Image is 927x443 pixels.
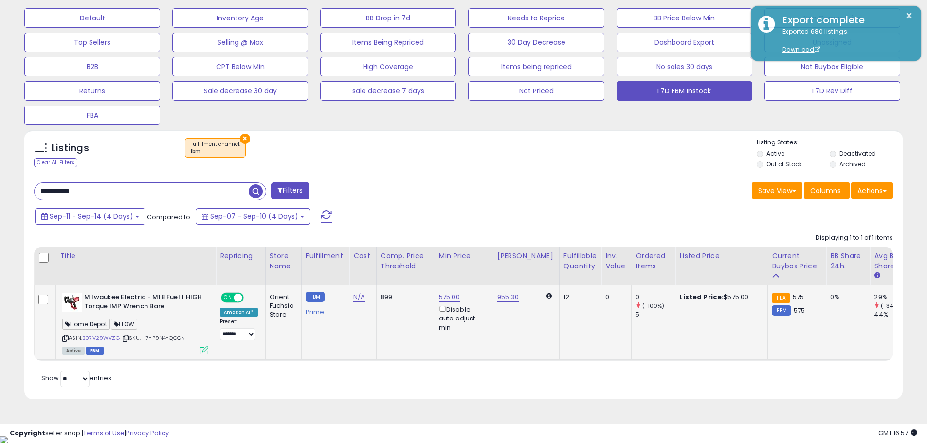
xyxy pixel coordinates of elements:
div: Export complete [775,13,914,27]
span: 575 [793,292,804,301]
div: [PERSON_NAME] [497,251,555,261]
button: B2B [24,57,160,76]
span: 575 [794,306,805,315]
span: Compared to: [147,213,192,222]
button: BB Price Below Min [617,8,752,28]
a: N/A [353,292,365,302]
div: 12 [563,293,594,301]
button: BB Drop in 7d [320,8,456,28]
span: Fulfillment channel : [190,141,240,155]
button: Returns [24,81,160,101]
button: Needs to Reprice [468,8,604,28]
img: 41+CnsaZ0qL._SL40_.jpg [62,293,82,312]
span: Home Depot [62,319,110,330]
div: Disable auto adjust min [439,304,486,332]
div: $575.00 [679,293,760,301]
button: Columns [804,182,850,199]
span: FLOW [111,319,138,330]
button: Sep-11 - Sep-14 (4 Days) [35,208,145,225]
a: Download [782,45,820,53]
div: Prime [306,304,342,316]
small: FBM [772,305,791,316]
button: Selling @ Max [172,33,308,52]
button: High Coverage [320,57,456,76]
button: Save View [752,182,802,199]
label: Active [766,149,784,158]
span: 2025-09-15 16:57 GMT [878,428,917,438]
label: Archived [839,160,866,168]
button: L7D FBM Instock [617,81,752,101]
small: FBA [772,293,790,303]
label: Deactivated [839,149,876,158]
h5: Listings [52,142,89,155]
label: Out of Stock [766,160,802,168]
div: seller snap | | [10,429,169,438]
button: Dashboard Export [617,33,752,52]
strong: Copyright [10,428,45,438]
a: B07V29WVZG [82,334,120,342]
div: fbm [190,148,240,155]
small: (-34.09%) [881,302,909,310]
span: All listings currently available for purchase on Amazon [62,347,85,355]
button: Sep-07 - Sep-10 (4 Days) [196,208,310,225]
span: ON [222,294,234,302]
div: Orient Fuchsia Store [270,293,294,319]
b: Milwaukee Electric - M18 Fuel 1 HIGH Torque IMP Wrench Bare [84,293,202,313]
div: Amazon AI * [220,308,258,317]
div: Repricing [220,251,261,261]
div: Listed Price [679,251,763,261]
span: Show: entries [41,373,111,383]
small: FBM [306,292,325,302]
span: Sep-07 - Sep-10 (4 Days) [210,212,298,221]
button: L7D Rev Diff [764,81,900,101]
div: 44% [874,310,913,319]
button: × [240,134,250,144]
button: Default [24,8,160,28]
button: Items Being Repriced [320,33,456,52]
button: Filters [271,182,309,199]
button: Not Priced [468,81,604,101]
b: Listed Price: [679,292,724,301]
div: Preset: [220,319,258,340]
div: Displaying 1 to 1 of 1 items [816,233,893,243]
div: Store Name [270,251,297,271]
button: FBA [24,106,160,125]
button: Sale decrease 30 day [172,81,308,101]
div: 29% [874,293,913,301]
a: 955.30 [497,292,519,302]
div: 899 [381,293,427,301]
div: Title [60,251,212,261]
div: Min Price [439,251,489,261]
button: Inventory Age [172,8,308,28]
a: 575.00 [439,292,460,302]
button: Actions [851,182,893,199]
div: Clear All Filters [34,158,77,167]
div: 0 [605,293,624,301]
div: Fulfillable Quantity [563,251,597,271]
small: Avg BB Share. [874,271,880,280]
div: 5 [636,310,675,319]
div: Comp. Price Threshold [381,251,431,271]
div: Avg BB Share [874,251,909,271]
div: Exported 680 listings. [775,27,914,54]
div: Fulfillment [306,251,345,261]
div: ASIN: [62,293,208,354]
p: Listing States: [757,138,903,147]
div: Cost [353,251,372,261]
button: No sales 30 days [617,57,752,76]
button: Top Sellers [24,33,160,52]
div: BB Share 24h. [830,251,866,271]
a: Privacy Policy [126,428,169,438]
button: Not Buybox Eligible [764,57,900,76]
span: FBM [86,347,104,355]
div: 0 [636,293,675,301]
div: Current Buybox Price [772,251,822,271]
span: Columns [810,186,841,195]
button: CPT Below Min [172,57,308,76]
span: OFF [242,294,258,302]
span: | SKU: H7-P9N4-QOCN [121,334,185,342]
button: 30 Day Decrease [468,33,604,52]
small: (-100%) [642,302,665,310]
span: Sep-11 - Sep-14 (4 Days) [50,212,133,221]
button: × [905,10,913,22]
